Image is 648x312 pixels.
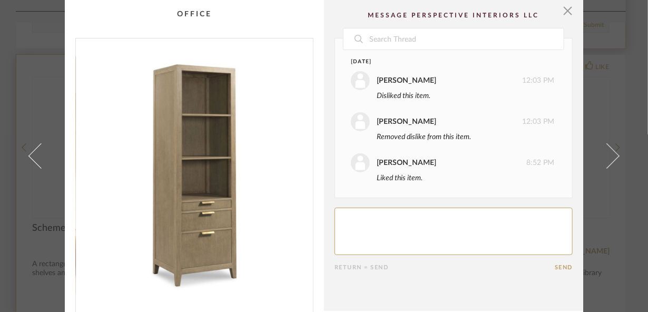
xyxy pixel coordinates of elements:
[76,38,313,311] img: 8754118b-2b9c-4a05-bab5-f95790b8a78a_1000x1000.jpg
[377,75,436,86] div: [PERSON_NAME]
[555,264,573,271] button: Send
[377,172,554,184] div: Liked this item.
[377,157,436,169] div: [PERSON_NAME]
[351,112,554,131] div: 12:03 PM
[351,153,554,172] div: 8:52 PM
[76,38,313,311] div: 0
[368,28,564,50] input: Search Thread
[351,58,535,66] div: [DATE]
[351,71,554,90] div: 12:03 PM
[377,131,554,143] div: Removed dislike from this item.
[377,116,436,128] div: [PERSON_NAME]
[377,90,554,102] div: Disliked this item.
[335,264,555,271] div: Return = Send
